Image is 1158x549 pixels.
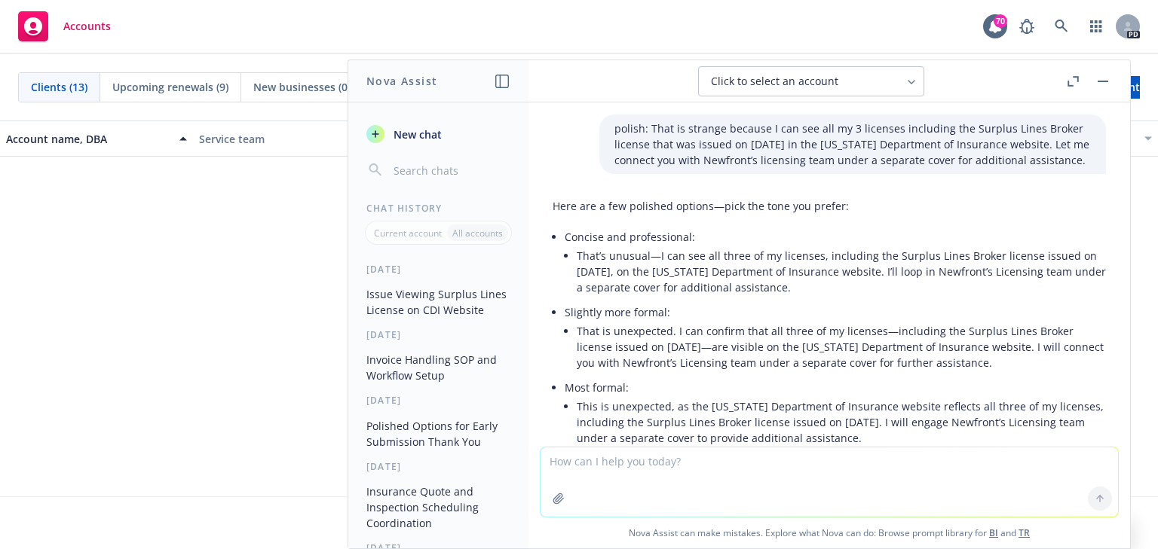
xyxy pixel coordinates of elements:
p: polish: That is strange because I can see all my 3 licenses including the Surplus Lines Broker li... [614,120,1091,168]
div: Chat History [348,202,528,215]
button: New chat [360,120,516,148]
div: [DATE] [348,394,528,407]
p: Here are a few polished options—pick the tone you prefer: [553,198,1106,214]
span: New businesses (0) [253,79,351,95]
p: Slightly more formal: [565,304,1106,320]
span: Accounts [63,20,111,32]
a: Search [1046,11,1077,41]
p: Current account [374,227,442,239]
span: Clients (13) [31,79,87,95]
a: Switch app [1081,11,1111,41]
a: TR [1019,526,1030,539]
button: Polished Options for Early Submission Thank You [360,413,516,454]
p: Most formal: [565,380,1106,395]
div: 70 [994,14,1007,28]
a: BI [989,526,998,539]
span: Nova Assist can make mistakes. Explore what Nova can do: Browse prompt library for and [535,517,1124,548]
div: [DATE] [348,328,528,341]
div: [DATE] [348,460,528,473]
button: Insurance Quote and Inspection Scheduling Coordination [360,479,516,535]
div: Account name, DBA [6,131,170,147]
button: Issue Viewing Surplus Lines License on CDI Website [360,282,516,322]
span: New chat [391,127,442,142]
span: Click to select an account [711,74,838,89]
li: That is unexpected. I can confirm that all three of my licenses—including the Surplus Lines Broke... [577,320,1106,374]
li: That’s unusual—I can see all three of my licenses, including the Surplus Lines Broker license iss... [577,245,1106,298]
div: Service team [199,131,380,147]
p: Concise and professional: [565,229,1106,245]
a: Accounts [12,5,117,47]
span: Upcoming renewals (9) [112,79,228,95]
button: Service team [193,120,386,157]
li: This is unexpected, as the [US_STATE] Department of Insurance website reflects all three of my li... [577,395,1106,449]
input: Search chats [391,160,510,181]
h1: Nova Assist [366,73,437,89]
div: [DATE] [348,263,528,276]
p: All accounts [452,227,503,239]
a: Report a Bug [1012,11,1042,41]
button: Click to select an account [698,66,924,96]
button: Invoice Handling SOP and Workflow Setup [360,347,516,388]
